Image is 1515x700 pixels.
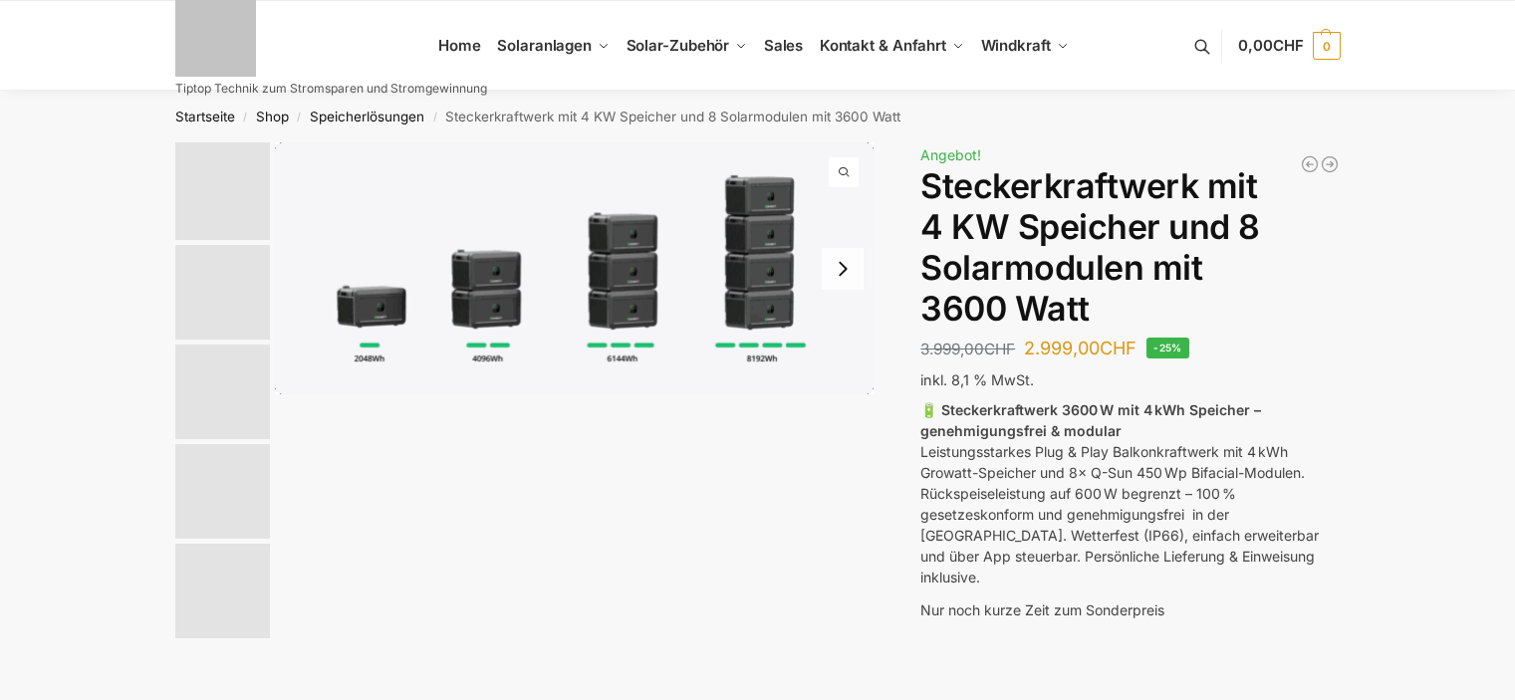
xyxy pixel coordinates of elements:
[1320,154,1340,174] a: Balkonkraftwerk 1780 Watt mit 4 KWh Zendure Batteriespeicher Notstrom fähig
[920,166,1340,329] h1: Steckerkraftwerk mit 4 KW Speicher und 8 Solarmodulen mit 3600 Watt
[920,146,981,163] span: Angebot!
[489,1,618,91] a: Solaranlagen
[822,248,864,290] button: Next slide
[424,110,445,125] span: /
[175,83,487,95] p: Tiptop Technik zum Stromsparen und Stromgewinnung
[627,36,730,55] span: Solar-Zubehör
[175,444,270,539] img: growatt Noah 2000
[820,36,946,55] span: Kontakt & Anfahrt
[811,1,972,91] a: Kontakt & Anfahrt
[1313,32,1341,60] span: 0
[175,109,235,124] a: Startseite
[275,142,875,394] a: growatt noah 2000 flexible erweiterung scaledgrowatt noah 2000 flexible erweiterung scaled
[175,345,270,439] img: Nep800
[175,245,270,340] img: 6 Module bificiaL
[175,544,270,638] img: Anschlusskabel-3meter_schweizer-stecker
[1238,36,1303,55] span: 0,00
[175,142,270,240] img: Growatt-NOAH-2000-flexible-erweiterung
[920,401,1261,439] strong: 🔋 Steckerkraftwerk 3600 W mit 4 kWh Speicher – genehmigungsfrei & modular
[1100,338,1136,358] span: CHF
[618,1,755,91] a: Solar-Zubehör
[1146,338,1189,358] span: -25%
[764,36,804,55] span: Sales
[310,109,424,124] a: Speicherlösungen
[920,371,1034,388] span: inkl. 8,1 % MwSt.
[139,91,1376,142] nav: Breadcrumb
[289,110,310,125] span: /
[920,340,1015,358] bdi: 3.999,00
[1300,154,1320,174] a: Balkonkraftwerk 890 Watt Solarmodulleistung mit 1kW/h Zendure Speicher
[1024,338,1136,358] bdi: 2.999,00
[256,109,289,124] a: Shop
[275,142,875,394] img: Growatt-NOAH-2000-flexible-erweiterung
[972,1,1077,91] a: Windkraft
[1273,36,1304,55] span: CHF
[920,599,1340,620] p: Nur noch kurze Zeit zum Sonderpreis
[920,399,1340,587] p: Leistungsstarkes Plug & Play Balkonkraftwerk mit 4 kWh Growatt-Speicher und 8× Q-Sun 450 Wp Bifac...
[1238,16,1340,76] a: 0,00CHF 0
[981,36,1051,55] span: Windkraft
[235,110,256,125] span: /
[984,340,1015,358] span: CHF
[497,36,592,55] span: Solaranlagen
[755,1,811,91] a: Sales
